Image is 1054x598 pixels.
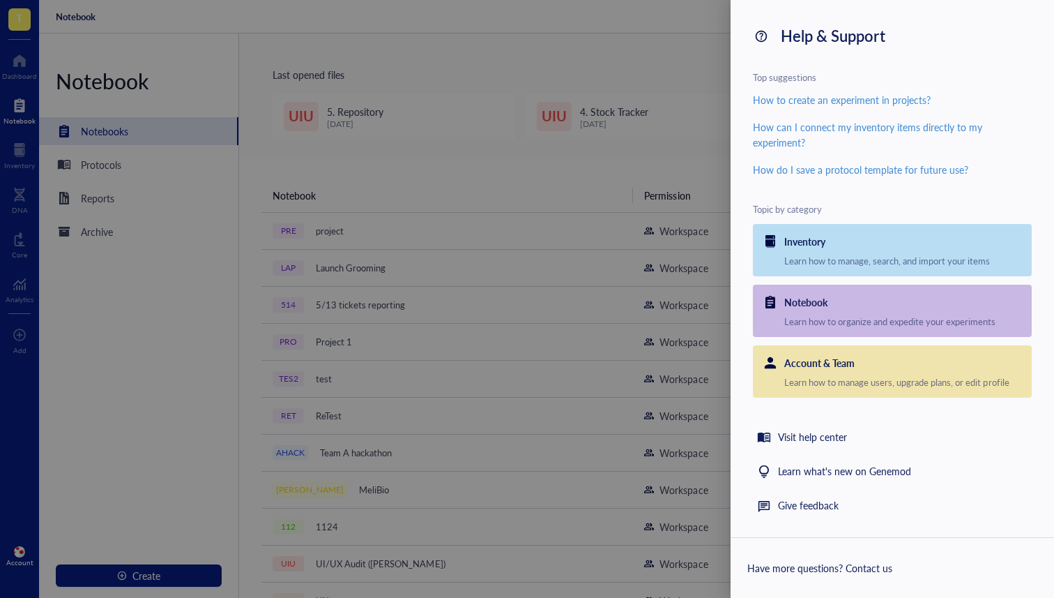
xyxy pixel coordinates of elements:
[753,420,1032,454] a: Visit help center
[753,92,1032,111] a: How to create an experiment in projects?
[753,224,1032,276] a: InventoryLearn how to manage, search, and import your items
[784,355,855,371] div: Account & Team
[778,498,839,514] div: Give feedback
[753,285,1032,337] a: NotebookLearn how to organize and expedite your experiments
[753,71,1032,84] div: Top suggestions
[781,22,885,49] div: Help & Support
[784,376,1031,389] div: Learn how to manage users, upgrade plans, or edit profile
[753,119,1032,154] a: How can I connect my inventory items directly to my experiment?
[784,315,1031,328] div: Learn how to organize and expedite your experiments
[784,255,1031,267] div: Learn how to manage, search, and import your items
[753,92,931,107] div: How to create an experiment in projects?
[753,203,1032,216] div: Topic by category
[753,345,1032,398] a: Account & TeamLearn how to manage users, upgrade plans, or edit profile
[784,294,827,310] div: Notebook
[778,463,911,480] div: Learn what's new on Genemod
[747,560,1037,576] div: Have more questions?
[846,561,892,575] a: Contact us
[753,162,969,177] div: How do I save a protocol template for future use?
[753,162,1032,181] a: How do I save a protocol template for future use?
[778,429,847,446] div: Visit help center
[784,234,825,249] div: Inventory
[753,119,1032,150] div: How can I connect my inventory items directly to my experiment?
